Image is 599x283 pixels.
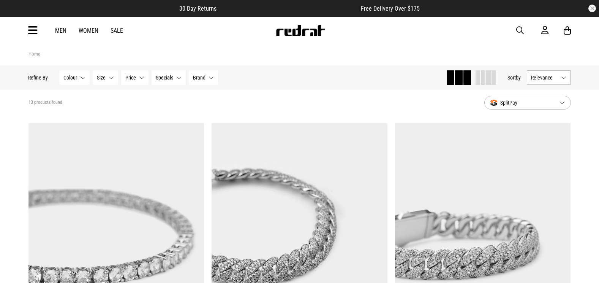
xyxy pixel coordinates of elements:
[79,27,98,34] a: Women
[193,75,206,81] span: Brand
[55,27,66,34] a: Men
[361,5,420,12] span: Free Delivery Over $175
[516,75,521,81] span: by
[122,70,149,85] button: Price
[189,70,218,85] button: Brand
[527,70,571,85] button: Relevance
[126,75,136,81] span: Price
[28,75,48,81] p: Refine By
[64,75,77,81] span: Colour
[28,51,40,57] a: Home
[111,27,123,34] a: Sale
[490,100,497,106] img: splitpay-icon.png
[179,5,217,12] span: 30 Day Returns
[490,98,553,107] span: SplitPay
[232,5,346,12] iframe: Customer reviews powered by Trustpilot
[156,75,174,81] span: Specials
[97,75,106,81] span: Size
[60,70,90,85] button: Colour
[484,96,571,110] button: SplitPay
[531,75,558,81] span: Relevance
[508,73,521,82] button: Sortby
[28,100,62,106] span: 13 products found
[93,70,119,85] button: Size
[275,25,326,36] img: Redrat logo
[152,70,186,85] button: Specials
